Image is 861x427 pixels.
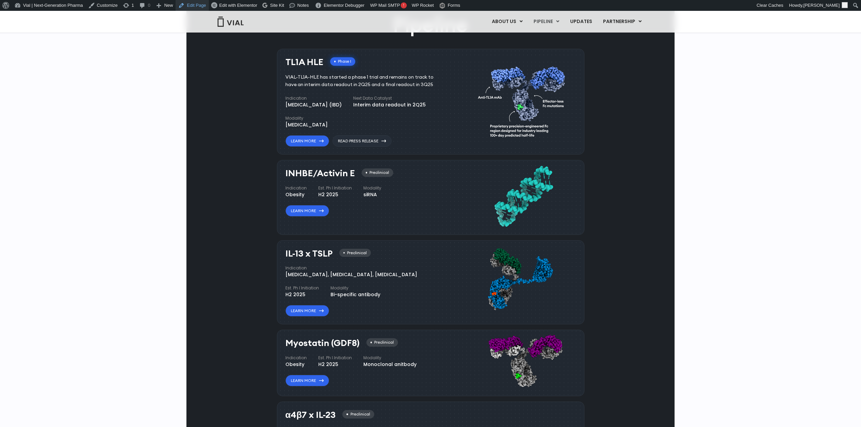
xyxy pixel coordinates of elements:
div: Preclinical [366,338,398,347]
div: Bi-specific antibody [331,291,380,298]
img: TL1A antibody diagram. [478,54,569,147]
a: Learn More [285,135,329,147]
a: PIPELINEMenu Toggle [528,16,564,27]
a: UPDATES [565,16,597,27]
span: ! [401,2,407,8]
div: [MEDICAL_DATA], [MEDICAL_DATA], [MEDICAL_DATA] [285,271,417,278]
h4: Indication [285,265,417,271]
div: Preclinical [362,168,393,177]
div: [MEDICAL_DATA] (IBD) [285,101,342,108]
div: H2 2025 [318,191,352,198]
div: Obesity [285,191,307,198]
a: Read Press Release [333,135,392,147]
h4: Modality [363,355,417,361]
div: Interim data readout in 2Q25 [353,101,426,108]
span: [PERSON_NAME] [803,3,840,8]
h4: Indication [285,185,307,191]
span: Site Kit [270,3,284,8]
div: [MEDICAL_DATA] [285,121,328,128]
div: Preclinical [339,249,371,257]
h3: Myostatin (GDF8) [285,338,360,348]
h3: INHBE/Activin E [285,168,355,178]
h4: Est. Ph I Initiation [318,355,352,361]
a: PARTNERSHIPMenu Toggle [598,16,647,27]
a: Learn More [285,205,329,217]
h4: Indication [285,355,307,361]
h4: Next Data Catalyst [353,95,426,101]
a: Learn More [285,305,329,317]
a: ABOUT USMenu Toggle [486,16,528,27]
h3: α4β7 x IL-23 [285,410,336,420]
h4: Indication [285,95,342,101]
div: Monoclonal anitbody [363,361,417,368]
a: Learn More [285,375,329,386]
div: Preclinical [342,410,374,419]
span: Edit with Elementor [219,3,257,8]
h4: Modality [363,185,381,191]
div: H2 2025 [285,291,319,298]
h3: IL-13 x TSLP [285,249,333,259]
div: Obesity [285,361,307,368]
h4: Est. Ph I Initiation [318,185,352,191]
div: VIAL-TL1A-HLE has started a phase 1 trial and remains on track to have an interim data readout in... [285,74,444,88]
h3: TL1A HLE [285,57,323,67]
div: siRNA [363,191,381,198]
h4: Modality [331,285,380,291]
h4: Modality [285,115,328,121]
img: Vial Logo [217,17,244,27]
div: H2 2025 [318,361,352,368]
h4: Est. Ph I Initiation [285,285,319,291]
div: Phase I [330,57,355,66]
